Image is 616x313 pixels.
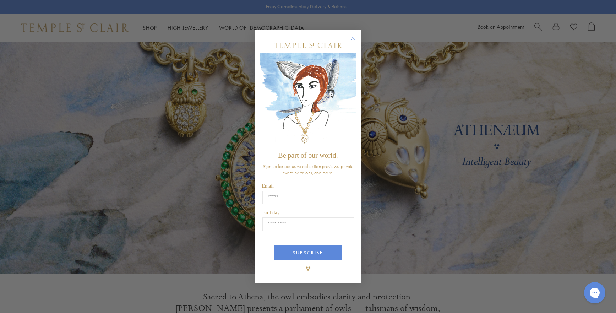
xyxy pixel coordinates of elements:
[260,53,356,148] img: c4a9eb12-d91a-4d4a-8ee0-386386f4f338.jpeg
[262,183,274,189] span: Email
[274,245,342,260] button: SUBSCRIBE
[262,210,280,215] span: Birthday
[274,43,342,48] img: Temple St. Clair
[301,261,315,276] img: TSC
[278,151,338,159] span: Be part of our world.
[580,280,609,306] iframe: Gorgias live chat messenger
[262,191,354,204] input: Email
[352,37,361,46] button: Close dialog
[263,163,354,176] span: Sign up for exclusive collection previews, private event invitations, and more.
